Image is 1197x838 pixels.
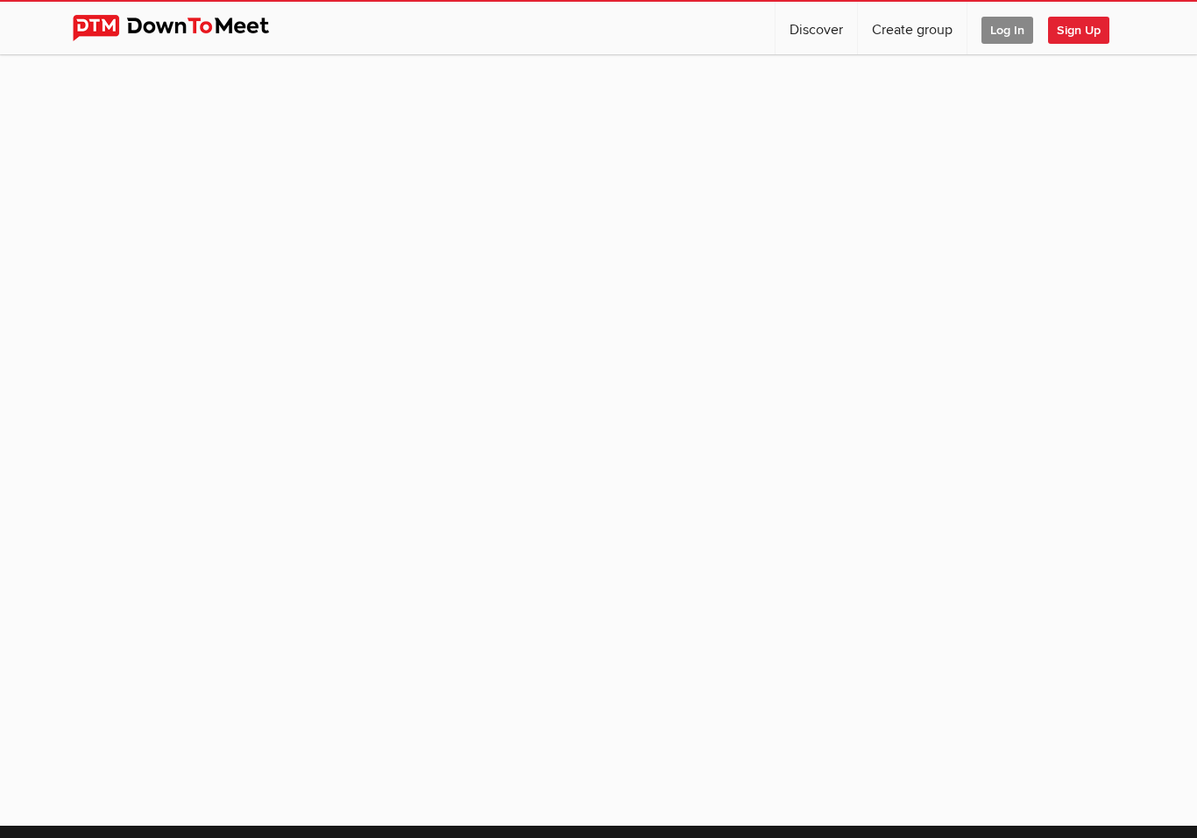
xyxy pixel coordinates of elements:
span: Sign Up [1048,17,1109,44]
a: Create group [858,2,967,54]
a: Log In [967,2,1047,54]
a: Discover [776,2,857,54]
a: Sign Up [1048,2,1123,54]
span: Log In [981,17,1033,44]
img: DownToMeet [73,15,296,41]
